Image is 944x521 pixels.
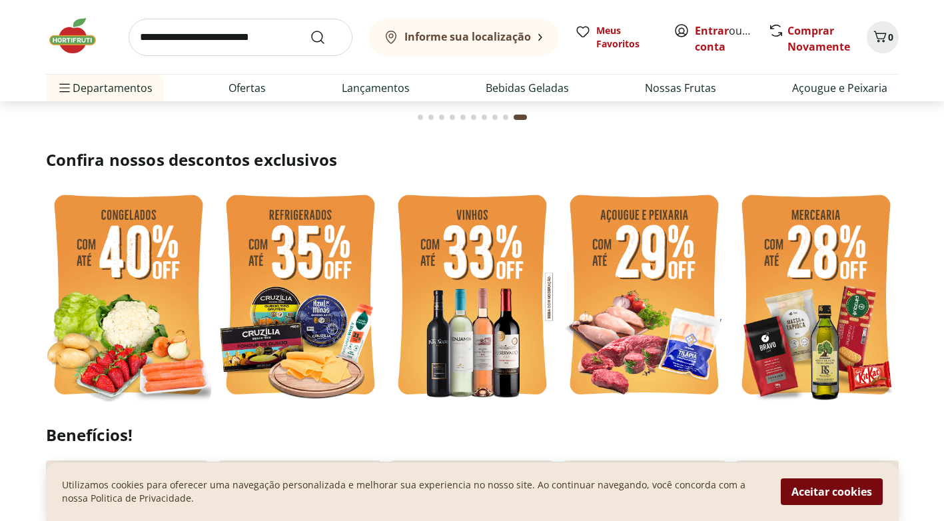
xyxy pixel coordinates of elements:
a: Criar conta [695,23,768,54]
button: Carrinho [867,21,899,53]
a: Ofertas [229,80,266,96]
a: Entrar [695,23,729,38]
button: Menu [57,72,73,104]
img: refrigerados [218,187,383,407]
a: Açougue e Peixaria [792,80,887,96]
span: ou [695,23,754,55]
img: vinho [390,187,555,407]
button: Go to page 3 from fs-carousel [436,101,447,133]
span: Meus Favoritos [596,24,658,51]
button: Go to page 8 from fs-carousel [490,101,500,133]
a: Lançamentos [342,80,410,96]
a: Bebidas Geladas [486,80,569,96]
button: Aceitar cookies [781,478,883,505]
input: search [129,19,352,56]
span: Departamentos [57,72,153,104]
a: Nossas Frutas [645,80,716,96]
button: Current page from fs-carousel [511,101,530,133]
button: Go to page 1 from fs-carousel [415,101,426,133]
h2: Benefícios! [46,426,899,444]
a: Comprar Novamente [787,23,850,54]
a: Meus Favoritos [575,24,658,51]
p: Utilizamos cookies para oferecer uma navegação personalizada e melhorar sua experiencia no nosso ... [62,478,765,505]
b: Informe sua localização [404,29,531,44]
span: 0 [888,31,893,43]
button: Go to page 4 from fs-carousel [447,101,458,133]
img: Hortifruti [46,16,113,56]
img: açougue [562,187,727,407]
img: mercearia [733,187,899,407]
button: Go to page 7 from fs-carousel [479,101,490,133]
img: feira [46,187,211,407]
button: Go to page 9 from fs-carousel [500,101,511,133]
button: Go to page 2 from fs-carousel [426,101,436,133]
button: Go to page 5 from fs-carousel [458,101,468,133]
button: Go to page 6 from fs-carousel [468,101,479,133]
button: Submit Search [310,29,342,45]
h2: Confira nossos descontos exclusivos [46,149,899,171]
button: Informe sua localização [368,19,559,56]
